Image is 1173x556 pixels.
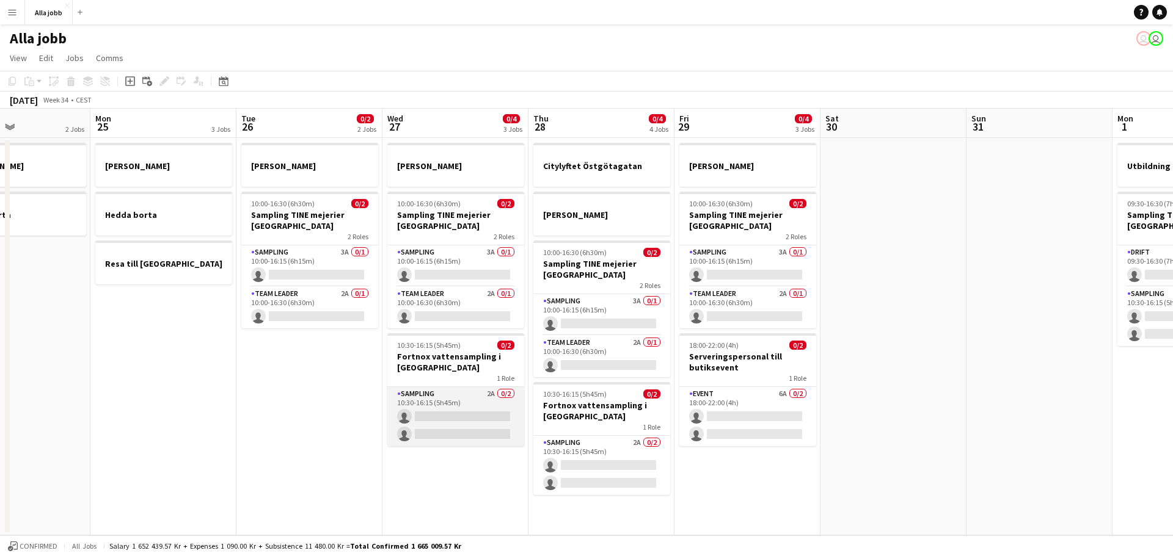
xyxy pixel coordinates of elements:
h3: Fortnox vattensampling i [GEOGRAPHIC_DATA] [387,351,524,373]
span: 2 Roles [494,232,514,241]
span: Edit [39,52,53,63]
app-card-role: Sampling3A0/110:00-16:15 (6h15m) [533,294,670,336]
span: All jobs [70,541,99,551]
span: 0/4 [795,114,812,123]
h3: Sampling TINE mejerier [GEOGRAPHIC_DATA] [387,209,524,231]
span: 0/2 [789,341,806,350]
span: 10:30-16:15 (5h45m) [397,341,461,350]
h3: Hedda borta [95,209,232,220]
span: 28 [532,120,549,134]
app-job-card: 10:00-16:30 (6h30m)0/2Sampling TINE mejerier [GEOGRAPHIC_DATA]2 RolesSampling3A0/110:00-16:15 (6h... [387,192,524,328]
span: Wed [387,113,403,124]
h1: Alla jobb [10,29,67,48]
span: Sat [825,113,839,124]
app-job-card: [PERSON_NAME] [387,143,524,187]
app-job-card: Citylyftet Östgötagatan [533,143,670,187]
h3: [PERSON_NAME] [679,161,816,171]
span: Mon [1117,113,1133,124]
app-job-card: 18:00-22:00 (4h)0/2Serveringspersonal till butiksevent1 RoleEvent6A0/218:00-22:00 (4h) [679,333,816,446]
h3: [PERSON_NAME] [95,161,232,171]
app-card-role: Event6A0/218:00-22:00 (4h) [679,387,816,446]
app-job-card: 10:00-16:30 (6h30m)0/2Sampling TINE mejerier [GEOGRAPHIC_DATA]2 RolesSampling3A0/110:00-16:15 (6h... [533,240,670,377]
app-job-card: 10:00-16:30 (6h30m)0/2Sampling TINE mejerier [GEOGRAPHIC_DATA]2 RolesSampling3A0/110:00-16:15 (6h... [679,192,816,328]
span: Thu [533,113,549,124]
app-card-role: Sampling3A0/110:00-16:15 (6h15m) [241,245,378,287]
span: 0/2 [643,248,660,257]
h3: Sampling TINE mejerier [GEOGRAPHIC_DATA] [241,209,378,231]
span: 31 [970,120,986,134]
app-job-card: 10:00-16:30 (6h30m)0/2Sampling TINE mejerier [GEOGRAPHIC_DATA]2 RolesSampling3A0/110:00-16:15 (6h... [241,192,378,328]
h3: [PERSON_NAME] [241,161,378,171]
app-job-card: [PERSON_NAME] [533,192,670,236]
app-job-card: 10:30-16:15 (5h45m)0/2Fortnox vattensampling i [GEOGRAPHIC_DATA]1 RoleSampling2A0/210:30-16:15 (5... [533,382,670,495]
div: 3 Jobs [211,125,230,134]
app-card-role: Team Leader2A0/110:00-16:30 (6h30m) [533,336,670,377]
span: 10:00-16:30 (6h30m) [397,199,461,208]
div: [DATE] [10,94,38,106]
a: Comms [91,50,128,66]
h3: Fortnox vattensampling i [GEOGRAPHIC_DATA] [533,400,670,422]
span: Jobs [65,52,84,63]
app-card-role: Team Leader2A0/110:00-16:30 (6h30m) [387,287,524,328]
span: 27 [386,120,403,134]
span: View [10,52,27,63]
div: 3 Jobs [503,125,522,134]
span: Mon [95,113,111,124]
h3: [PERSON_NAME] [533,209,670,220]
a: View [5,50,32,66]
app-card-role: Team Leader2A0/110:00-16:30 (6h30m) [679,287,816,328]
span: 25 [93,120,111,134]
app-card-role: Sampling2A0/210:30-16:15 (5h45m) [387,387,524,446]
span: 0/4 [503,114,520,123]
button: Alla jobb [25,1,73,24]
span: 29 [678,120,689,134]
span: 1 [1116,120,1133,134]
span: 10:00-16:30 (6h30m) [543,248,607,257]
app-card-role: Sampling2A0/210:30-16:15 (5h45m) [533,436,670,495]
span: 26 [239,120,255,134]
span: 2 Roles [348,232,368,241]
span: Fri [679,113,689,124]
div: 4 Jobs [649,125,668,134]
app-card-role: Sampling3A0/110:00-16:15 (6h15m) [679,245,816,287]
a: Jobs [60,50,89,66]
app-job-card: Hedda borta [95,192,232,236]
span: 1 Role [497,374,514,383]
a: Edit [34,50,58,66]
h3: Sampling TINE mejerier [GEOGRAPHIC_DATA] [679,209,816,231]
span: Sun [971,113,986,124]
span: 18:00-22:00 (4h) [689,341,739,350]
div: [PERSON_NAME] [241,143,378,187]
span: 0/2 [643,389,660,399]
app-job-card: Resa till [GEOGRAPHIC_DATA] [95,240,232,284]
span: 10:00-16:30 (6h30m) [251,199,315,208]
h3: Serveringspersonal till butiksevent [679,351,816,373]
h3: [PERSON_NAME] [387,161,524,171]
div: Salary 1 652 439.57 kr + Expenses 1 090.00 kr + Subsistence 11 480.00 kr = [109,541,461,551]
span: Comms [96,52,123,63]
span: 2 Roles [640,281,660,290]
span: 1 Role [789,374,806,383]
h3: Resa till [GEOGRAPHIC_DATA] [95,258,232,269]
span: Total Confirmed 1 665 009.57 kr [350,541,461,551]
app-card-role: Sampling3A0/110:00-16:15 (6h15m) [387,245,524,287]
app-user-avatar: Stina Dahl [1149,31,1163,46]
span: 10:00-16:30 (6h30m) [689,199,753,208]
app-job-card: [PERSON_NAME] [95,143,232,187]
span: 1 Role [643,422,660,431]
button: Confirmed [6,540,59,553]
span: Tue [241,113,255,124]
span: 2 Roles [786,232,806,241]
span: 10:30-16:15 (5h45m) [543,389,607,399]
app-job-card: 10:30-16:15 (5h45m)0/2Fortnox vattensampling i [GEOGRAPHIC_DATA]1 RoleSampling2A0/210:30-16:15 (5... [387,333,524,446]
